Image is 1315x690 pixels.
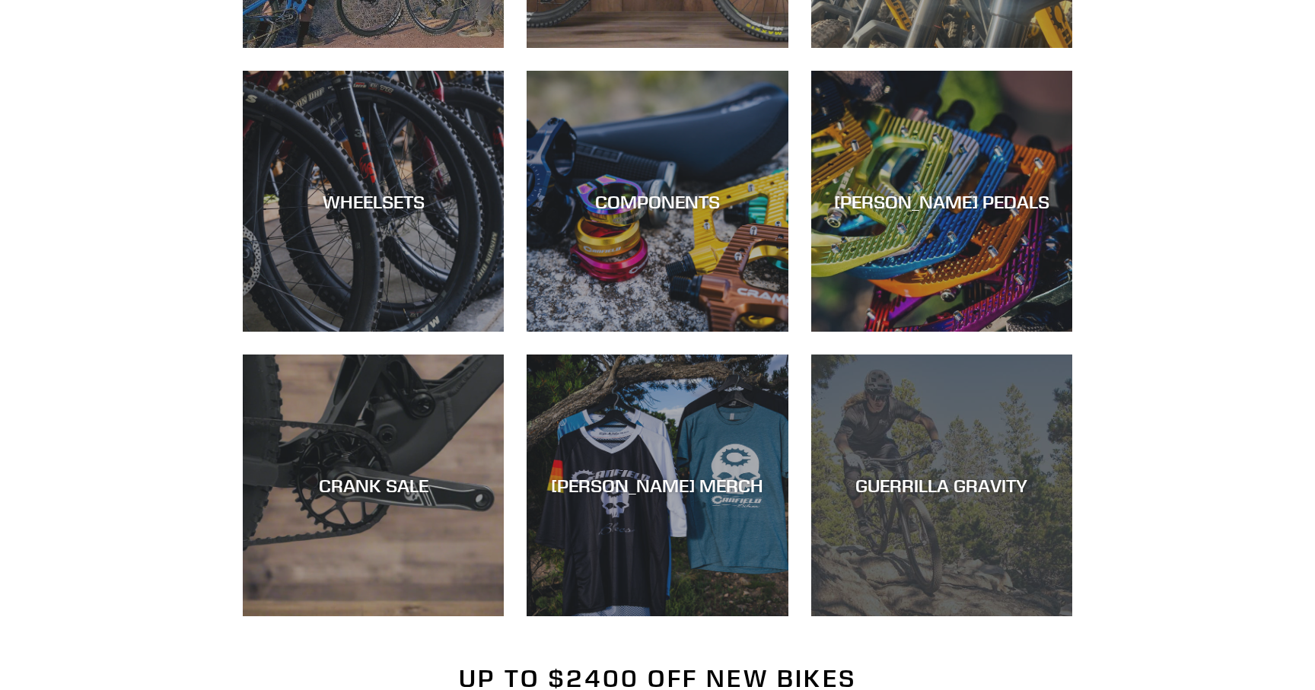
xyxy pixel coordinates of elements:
[243,71,504,332] a: WHEELSETS
[243,190,504,212] div: WHEELSETS
[811,190,1072,212] div: [PERSON_NAME] PEDALS
[811,71,1072,332] a: [PERSON_NAME] PEDALS
[243,475,504,497] div: CRANK SALE
[527,475,788,497] div: [PERSON_NAME] MERCH
[243,355,504,615] a: CRANK SALE
[527,190,788,212] div: COMPONENTS
[527,71,788,332] a: COMPONENTS
[527,355,788,615] a: [PERSON_NAME] MERCH
[811,475,1072,497] div: GUERRILLA GRAVITY
[811,355,1072,615] a: GUERRILLA GRAVITY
